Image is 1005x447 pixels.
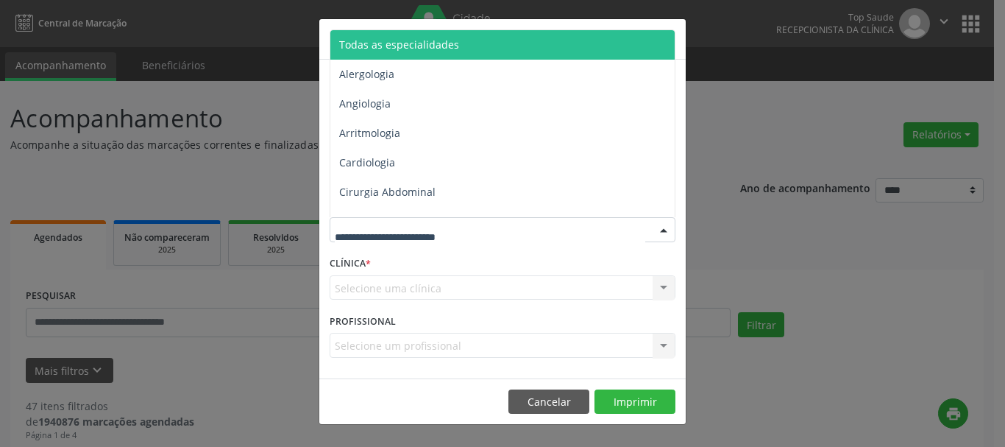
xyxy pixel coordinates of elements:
h5: Relatório de agendamentos [330,29,498,49]
span: Arritmologia [339,126,400,140]
button: Imprimir [594,390,675,415]
span: Angiologia [339,96,391,110]
span: Alergologia [339,67,394,81]
span: Cirurgia Abdominal [339,185,436,199]
label: PROFISSIONAL [330,310,396,333]
span: Cardiologia [339,155,395,169]
span: Todas as especialidades [339,38,459,52]
span: Cirurgia Bariatrica [339,214,430,228]
button: Close [656,19,686,55]
button: Cancelar [508,390,589,415]
label: CLÍNICA [330,253,371,275]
